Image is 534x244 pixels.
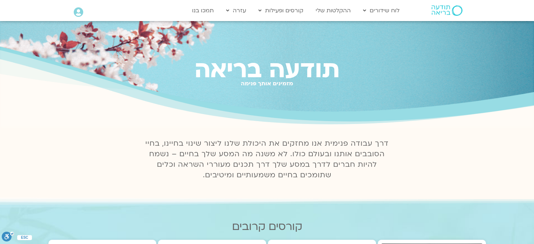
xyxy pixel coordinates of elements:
[189,4,217,17] a: תמכו בנו
[255,4,307,17] a: קורסים ופעילות
[48,220,486,233] h2: קורסים קרובים
[431,5,462,16] img: תודעה בריאה
[141,138,393,180] p: דרך עבודה פנימית אנו מחזקים את היכולת שלנו ליצור שינוי בחיינו, בחיי הסובבים אותנו ובעולם כולו. לא...
[223,4,250,17] a: עזרה
[312,4,354,17] a: ההקלטות שלי
[360,4,403,17] a: לוח שידורים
